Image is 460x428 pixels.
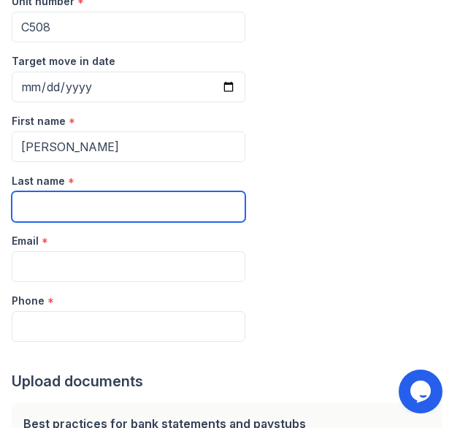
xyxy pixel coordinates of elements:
[12,114,66,129] label: First name
[12,294,45,308] label: Phone
[12,174,65,188] label: Last name
[12,234,39,248] label: Email
[399,370,445,413] iframe: chat widget
[12,371,448,391] div: Upload documents
[12,54,115,69] label: Target move in date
